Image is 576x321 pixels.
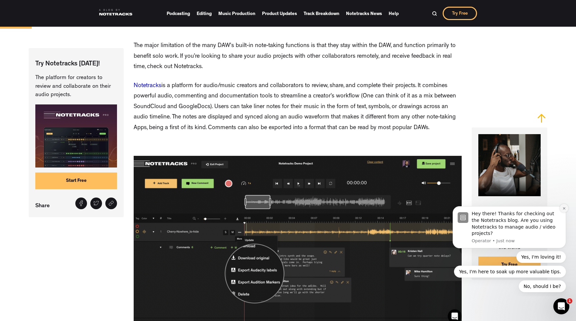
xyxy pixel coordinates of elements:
[134,81,462,134] p: is a platform for audio/music creators and collaborators to review, share, and complete their pro...
[75,198,87,209] a: Share on Facebook
[346,9,382,18] a: Notetracks News
[218,9,255,18] a: Music Production
[108,201,114,206] img: Share link icon
[134,41,462,73] p: The major limitation of the many DAW's built-in note-taking functions is that they stay within th...
[35,201,53,211] p: Share
[262,9,297,18] a: Product Updates
[432,11,437,16] img: Search Bar
[35,74,117,99] p: The platform for creators to review and collaborate on their audio projects.
[304,9,339,18] a: Track Breakdown
[90,198,102,209] a: Tweet
[167,9,190,18] a: Podcasting
[553,298,569,314] iframe: Intercom live chat
[567,298,572,304] span: 1
[443,200,576,296] iframe: Intercom notifications message
[35,60,117,69] p: Try Notetracks [DATE]!
[389,9,399,18] a: Help
[197,9,212,18] a: Editing
[134,83,161,89] a: Notetracks
[443,7,477,20] a: Try Free
[35,173,117,190] a: Start Free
